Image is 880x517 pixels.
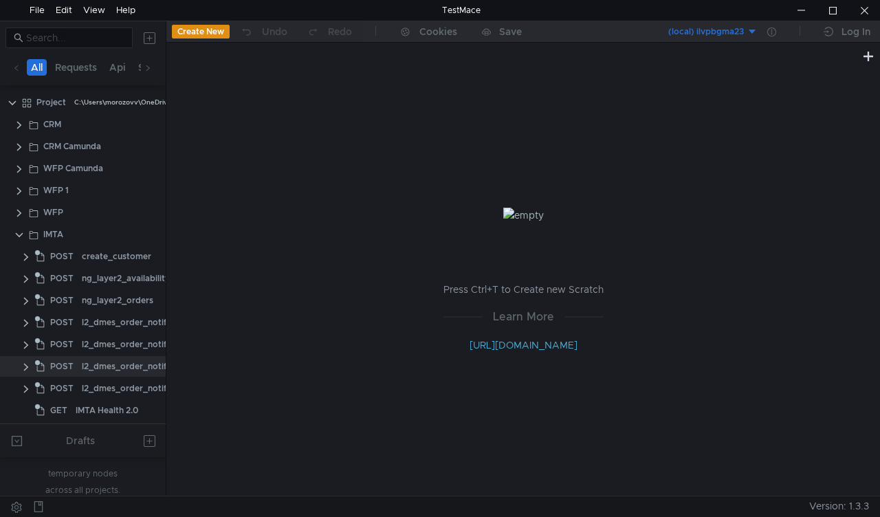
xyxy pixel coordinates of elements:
div: IMTA [43,224,63,245]
div: IMTA Health 2.0 Readiness [76,422,181,443]
div: IMTA Health 2.0 [76,400,138,421]
div: create_customer [82,246,151,267]
div: Drafts [66,432,95,449]
button: (local) ilvpbgma23 [662,21,758,43]
button: Create New [172,25,230,38]
img: empty [503,208,544,223]
div: l2_dmes_order_notification 200 [82,312,212,333]
div: CRM Camunda [43,136,101,157]
span: POST [50,378,74,399]
span: POST [50,312,74,333]
div: l2_dmes_order_notification 210 [82,334,210,355]
div: Undo [262,23,287,40]
span: POST [50,334,74,355]
div: l2_dmes_order_notification 220 [82,378,211,399]
span: POST [50,356,74,377]
button: Redo [297,21,362,42]
span: POST [50,290,74,311]
button: Requests [51,59,101,76]
input: Search... [26,30,124,45]
div: C:\Users\morozovv\OneDrive - AMDOCS\Documents\TestMace\Project [74,92,308,113]
p: Press Ctrl+T to Create new Scratch [443,281,604,298]
div: WFP 1 [43,180,69,201]
div: Log In [841,23,870,40]
button: All [27,59,47,76]
button: Api [105,59,130,76]
div: Redo [328,23,352,40]
span: Learn More [482,308,565,325]
div: WFP [43,202,63,223]
div: Project [36,92,66,113]
div: l2_dmes_order_notification 216 [82,356,210,377]
div: Save [499,27,522,36]
span: POST [50,268,74,289]
div: CRM [43,114,61,135]
div: ng_layer2_orders [82,290,153,311]
span: GET [50,422,67,443]
div: Cookies [419,23,457,40]
a: [URL][DOMAIN_NAME] [470,339,577,351]
span: POST [50,246,74,267]
button: Scripts [134,59,175,76]
span: GET [50,400,67,421]
button: Undo [230,21,297,42]
div: WFP Camunda [43,158,103,179]
div: (local) ilvpbgma23 [668,25,744,38]
span: Version: 1.3.3 [809,496,869,516]
div: ng_layer2_availabilitycheck [82,268,194,289]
